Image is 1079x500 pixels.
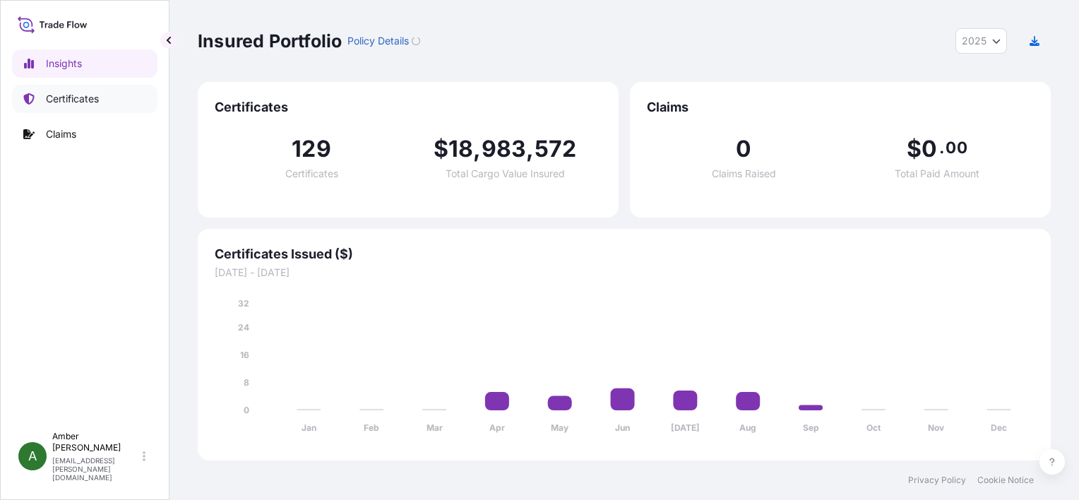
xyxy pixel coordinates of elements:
[535,138,577,160] span: 572
[244,405,249,415] tspan: 0
[955,28,1007,54] button: Year Selector
[473,138,481,160] span: ,
[302,422,316,433] tspan: Jan
[215,99,602,116] span: Certificates
[647,99,1034,116] span: Claims
[962,34,986,48] span: 2025
[615,422,630,433] tspan: Jun
[551,422,569,433] tspan: May
[489,422,505,433] tspan: Apr
[12,85,157,113] a: Certificates
[526,138,534,160] span: ,
[412,30,420,52] button: Loading
[238,322,249,333] tspan: 24
[434,138,448,160] span: $
[412,37,420,45] div: Loading
[292,138,331,160] span: 129
[215,266,1034,280] span: [DATE] - [DATE]
[52,431,140,453] p: Amber [PERSON_NAME]
[52,456,140,482] p: [EMAIL_ADDRESS][PERSON_NAME][DOMAIN_NAME]
[215,246,1034,263] span: Certificates Issued ($)
[347,34,409,48] p: Policy Details
[803,422,819,433] tspan: Sep
[238,298,249,309] tspan: 32
[928,422,945,433] tspan: Nov
[908,475,966,486] a: Privacy Policy
[364,422,379,433] tspan: Feb
[285,169,338,179] span: Certificates
[12,120,157,148] a: Claims
[946,142,967,153] span: 00
[46,92,99,106] p: Certificates
[712,169,776,179] span: Claims Raised
[46,127,76,141] p: Claims
[198,30,342,52] p: Insured Portfolio
[991,422,1007,433] tspan: Dec
[739,422,756,433] tspan: Aug
[922,138,937,160] span: 0
[240,350,249,360] tspan: 16
[427,422,443,433] tspan: Mar
[244,377,249,388] tspan: 8
[907,138,922,160] span: $
[28,449,37,463] span: A
[482,138,527,160] span: 983
[446,169,565,179] span: Total Cargo Value Insured
[671,422,700,433] tspan: [DATE]
[977,475,1034,486] a: Cookie Notice
[895,169,979,179] span: Total Paid Amount
[866,422,881,433] tspan: Oct
[448,138,473,160] span: 18
[736,138,751,160] span: 0
[46,56,82,71] p: Insights
[939,142,944,153] span: .
[12,49,157,78] a: Insights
